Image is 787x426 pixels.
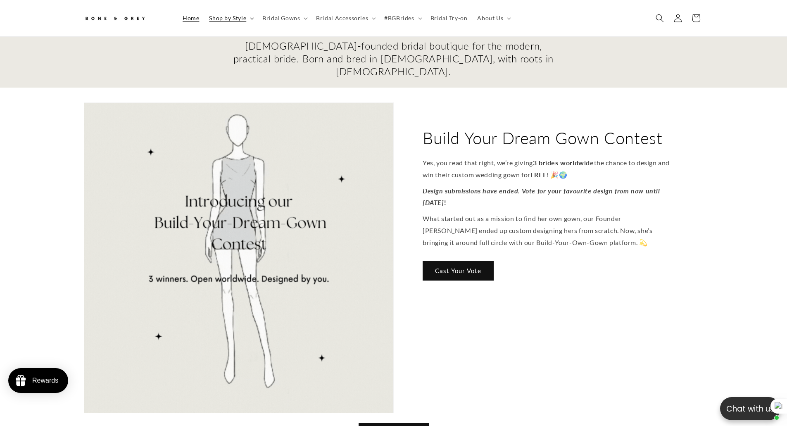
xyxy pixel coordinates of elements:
[472,10,514,27] summary: About Us
[533,159,594,167] strong: 3 brides worldwide
[379,10,425,27] summary: #BGBrides
[430,14,468,22] span: Bridal Try-on
[423,213,675,248] p: What started out as a mission to find her own gown, our Founder [PERSON_NAME] ended up custom des...
[311,10,379,27] summary: Bridal Accessories
[423,127,662,149] h2: Build Your Dream Gown Contest
[423,157,675,181] p: Yes, you read that right, we’re giving the chance to design and win their custom wedding gown for...
[84,12,146,25] img: Bone and Grey Bridal
[84,103,393,413] img: Bone & Grey Bridal Build Your Dream Gown Contest
[32,377,58,384] div: Rewards
[81,8,169,28] a: Bone and Grey Bridal
[178,10,204,27] a: Home
[720,403,780,415] p: Chat with us
[423,187,660,207] strong: Design submissions have ended. Vote for your favourite design from now until [DATE]
[204,10,257,27] summary: Shop by Style
[651,9,669,27] summary: Search
[257,10,311,27] summary: Bridal Gowns
[444,199,446,207] strong: !
[183,14,199,22] span: Home
[477,14,503,22] span: About Us
[720,397,780,420] button: Open chatbox
[423,261,494,281] a: Cast Your Vote
[233,39,555,78] h2: [DEMOGRAPHIC_DATA]-founded bridal boutique for the modern, practical bride. Born and bred in [DEM...
[384,14,414,22] span: #BGBrides
[316,14,368,22] span: Bridal Accessories
[530,171,546,178] strong: FREE
[426,10,473,27] a: Bridal Try-on
[209,14,246,22] span: Shop by Style
[262,14,300,22] span: Bridal Gowns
